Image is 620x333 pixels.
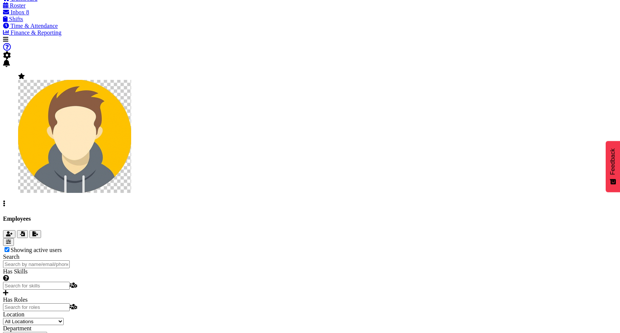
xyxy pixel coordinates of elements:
label: Has Roles [3,296,28,303]
button: Import Employees [17,230,28,238]
a: Time & Attendance [3,23,58,29]
label: Search [3,254,20,260]
button: Feedback - Show survey [606,141,620,192]
input: Search for skills [3,282,70,290]
span: Roster [10,2,26,9]
label: Location [3,311,24,318]
span: Finance & Reporting [11,29,61,36]
img: admin-rosteritf9cbda91fdf824d97c9d6345b1f660ea.png [18,80,131,193]
h4: Employees [3,215,617,222]
input: Search by name/email/phone [3,260,70,268]
a: Finance & Reporting [3,29,61,36]
button: Export Employees [29,230,41,238]
span: Time & Attendance [11,23,58,29]
button: Filter Employees [3,238,14,246]
span: Feedback [609,148,616,175]
span: Inbox [11,9,24,15]
span: Showing active users [11,247,62,253]
input: Search for roles [3,303,70,311]
a: Roster [3,2,26,9]
button: Create Employees [3,230,15,238]
input: Showing active users [5,247,9,252]
span: 8 [26,9,29,15]
label: Has Skills [3,268,116,282]
span: Shifts [9,16,23,22]
a: Shifts [3,16,23,22]
label: Department [3,325,32,331]
a: Inbox 8 [3,9,29,15]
